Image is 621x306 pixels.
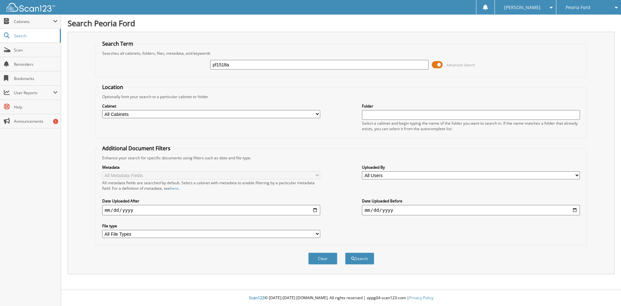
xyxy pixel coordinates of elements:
[589,275,621,306] iframe: Chat Widget
[61,290,621,306] div: © [DATE]-[DATE] [DOMAIN_NAME]. All rights reserved | appg04-scan123-com |
[362,120,580,131] div: Select a cabinet and begin typing the name of the folder you want to search in. If the name match...
[14,90,53,96] span: User Reports
[249,295,265,300] span: Scan123
[14,47,58,53] span: Scan
[68,18,615,28] h1: Search Peoria Ford
[14,19,53,24] span: Cabinets
[102,223,320,229] label: File type
[566,6,590,9] span: Peoria Ford
[14,76,58,81] span: Bookmarks
[504,6,540,9] span: [PERSON_NAME]
[99,51,583,56] div: Searches all cabinets, folders, files, metadata, and keywords
[99,40,136,47] legend: Search Term
[446,62,475,67] span: Advanced Search
[6,3,55,12] img: scan123-logo-white.svg
[99,84,126,91] legend: Location
[14,62,58,67] span: Reminders
[308,253,337,265] button: Clear
[102,164,320,170] label: Metadata
[99,94,583,99] div: Optionally limit your search to a particular cabinet or folder
[102,180,320,191] div: All metadata fields are searched by default. Select a cabinet with metadata to enable filtering b...
[345,253,374,265] button: Search
[14,104,58,110] span: Help
[102,198,320,204] label: Date Uploaded After
[53,119,58,124] div: 1
[362,198,580,204] label: Date Uploaded Before
[14,119,58,124] span: Announcements
[102,103,320,109] label: Cabinet
[362,164,580,170] label: Uploaded By
[14,33,57,39] span: Search
[362,103,580,109] label: Folder
[170,186,179,191] a: here
[102,205,320,215] input: start
[99,145,174,152] legend: Additional Document Filters
[409,295,433,300] a: Privacy Policy
[362,205,580,215] input: end
[99,155,583,161] div: Enhance your search for specific documents using filters such as date and file type.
